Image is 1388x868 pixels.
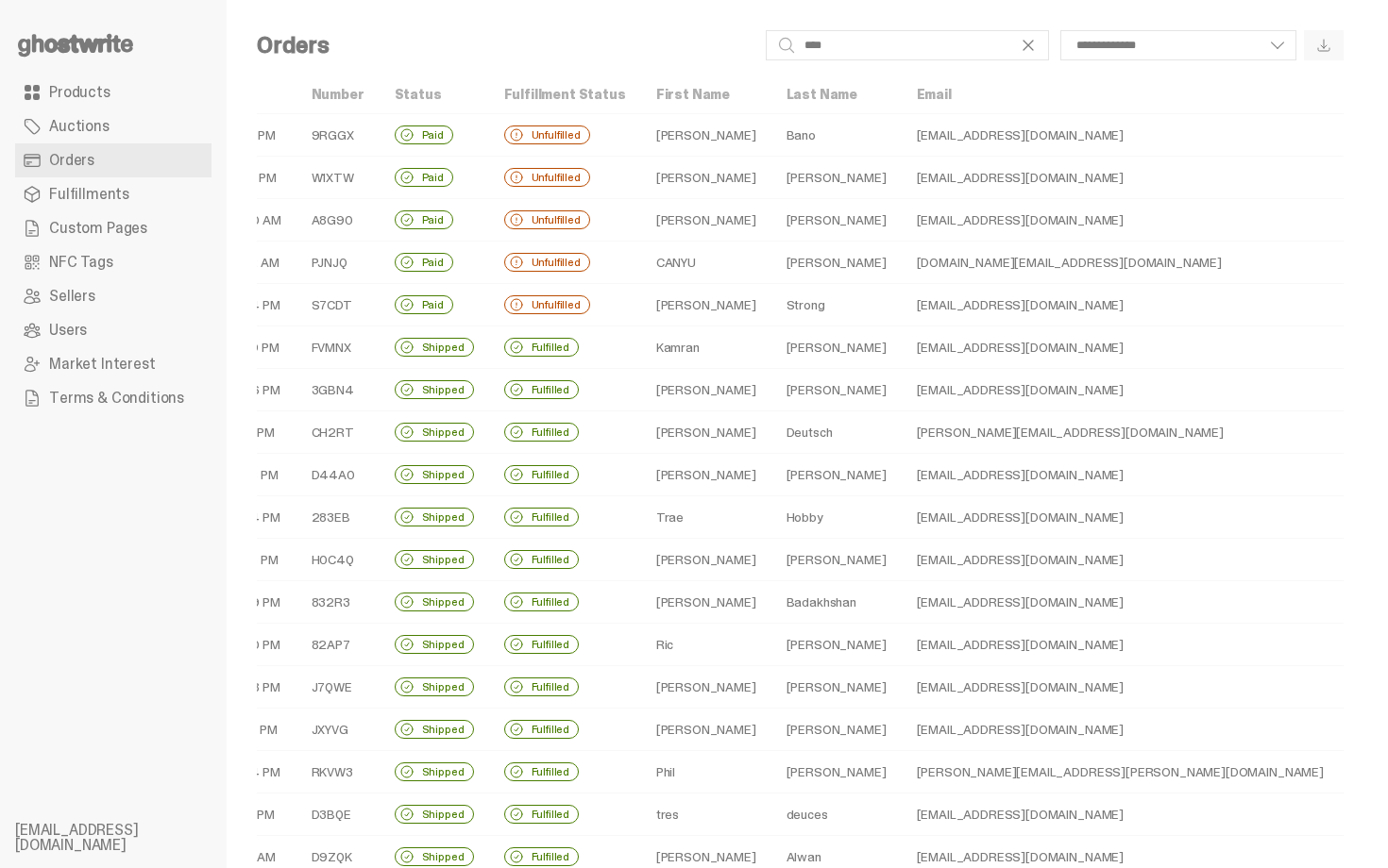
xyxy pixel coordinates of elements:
[296,751,380,793] td: RKVW3
[504,635,580,654] div: Fulfilled
[49,357,156,372] span: Market Interest
[641,454,771,496] td: [PERSON_NAME]
[504,593,580,611] div: Fulfilled
[902,114,1339,157] td: [EMAIL_ADDRESS][DOMAIN_NAME]
[902,75,1339,114] th: Email
[296,539,380,581] td: H0C4Q
[49,323,87,338] span: Users
[296,411,380,454] td: CH2RT
[641,751,771,793] td: Phil
[49,85,110,100] span: Products
[395,593,474,611] div: Shipped
[15,245,212,279] a: NFC Tags
[296,114,380,157] td: 9RGGX
[15,211,212,245] a: Custom Pages
[49,119,110,134] span: Auctions
[395,295,453,314] div: Paid
[395,338,474,357] div: Shipped
[902,709,1339,751] td: [EMAIL_ADDRESS][DOMAIN_NAME]
[771,539,902,581] td: [PERSON_NAME]
[15,279,212,313] a: Sellers
[15,347,212,381] a: Market Interest
[902,581,1339,624] td: [EMAIL_ADDRESS][DOMAIN_NAME]
[771,369,902,411] td: [PERSON_NAME]
[504,125,590,144] div: Unfulfilled
[641,581,771,624] td: [PERSON_NAME]
[489,75,641,114] th: Fulfillment Status
[296,454,380,496] td: D44A0
[771,284,902,326] td: Strong
[902,157,1339,199] td: [EMAIL_ADDRESS][DOMAIN_NAME]
[504,677,580,696] div: Fulfilled
[771,496,902,539] td: Hobby
[902,624,1339,666] td: [EMAIL_ADDRESS][DOMAIN_NAME]
[504,720,580,739] div: Fulfilled
[504,423,580,442] div: Fulfilled
[296,369,380,411] td: 3GBN4
[902,751,1339,793] td: [PERSON_NAME][EMAIL_ADDRESS][PERSON_NAME][DOMAIN_NAME]
[395,168,453,187] div: Paid
[771,242,902,284] td: [PERSON_NAME]
[504,550,580,569] div: Fulfilled
[296,666,380,709] td: J7QWE
[902,454,1339,496] td: [EMAIL_ADDRESS][DOMAIN_NAME]
[771,581,902,624] td: Badakhshan
[641,157,771,199] td: [PERSON_NAME]
[902,199,1339,242] td: [EMAIL_ADDRESS][DOMAIN_NAME]
[902,539,1339,581] td: [EMAIL_ADDRESS][DOMAIN_NAME]
[49,153,94,168] span: Orders
[902,411,1339,454] td: [PERSON_NAME][EMAIL_ADDRESS][DOMAIN_NAME]
[771,624,902,666] td: [PERSON_NAME]
[504,508,580,526] div: Fulfilled
[641,75,771,114] th: First Name
[504,847,580,866] div: Fulfilled
[504,338,580,357] div: Fulfilled
[504,210,590,229] div: Unfulfilled
[504,380,580,399] div: Fulfilled
[771,709,902,751] td: [PERSON_NAME]
[641,369,771,411] td: [PERSON_NAME]
[296,496,380,539] td: 283EB
[395,380,474,399] div: Shipped
[771,326,902,369] td: [PERSON_NAME]
[49,221,147,236] span: Custom Pages
[15,313,212,347] a: Users
[641,242,771,284] td: CANYU
[395,210,453,229] div: Paid
[771,199,902,242] td: [PERSON_NAME]
[902,369,1339,411] td: [EMAIL_ADDRESS][DOMAIN_NAME]
[395,423,474,442] div: Shipped
[15,75,212,109] a: Products
[395,125,453,144] div: Paid
[395,635,474,654] div: Shipped
[49,255,113,270] span: NFC Tags
[771,114,902,157] td: Bano
[395,465,474,484] div: Shipped
[902,326,1339,369] td: [EMAIL_ADDRESS][DOMAIN_NAME]
[771,454,902,496] td: [PERSON_NAME]
[15,177,212,211] a: Fulfillments
[902,242,1339,284] td: [DOMAIN_NAME][EMAIL_ADDRESS][DOMAIN_NAME]
[641,539,771,581] td: [PERSON_NAME]
[641,284,771,326] td: [PERSON_NAME]
[771,666,902,709] td: [PERSON_NAME]
[296,581,380,624] td: 832R3
[296,75,380,114] th: Number
[395,550,474,569] div: Shipped
[395,805,474,824] div: Shipped
[380,75,489,114] th: Status
[902,284,1339,326] td: [EMAIL_ADDRESS][DOMAIN_NAME]
[504,295,590,314] div: Unfulfilled
[49,289,95,304] span: Sellers
[641,709,771,751] td: [PERSON_NAME]
[641,624,771,666] td: Ric
[504,168,590,187] div: Unfulfilled
[504,805,580,824] div: Fulfilled
[504,762,580,781] div: Fulfilled
[771,75,902,114] th: Last Name
[395,508,474,526] div: Shipped
[49,187,129,202] span: Fulfillments
[641,666,771,709] td: [PERSON_NAME]
[15,109,212,143] a: Auctions
[771,751,902,793] td: [PERSON_NAME]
